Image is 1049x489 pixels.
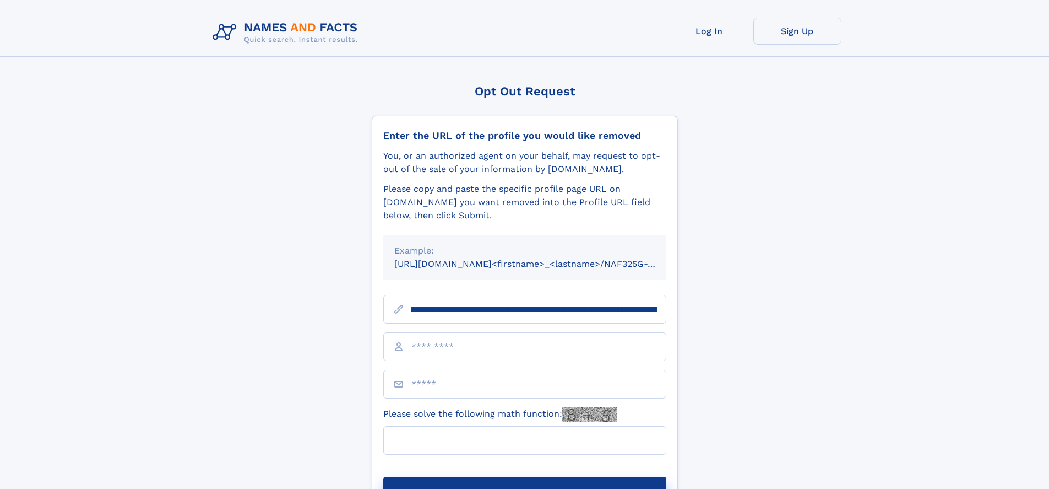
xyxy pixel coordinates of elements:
[208,18,367,47] img: Logo Names and Facts
[753,18,841,45] a: Sign Up
[665,18,753,45] a: Log In
[394,244,655,257] div: Example:
[372,84,678,98] div: Opt Out Request
[383,182,666,222] div: Please copy and paste the specific profile page URL on [DOMAIN_NAME] you want removed into the Pr...
[383,407,617,422] label: Please solve the following math function:
[383,130,666,142] div: Enter the URL of the profile you would like removed
[383,149,666,176] div: You, or an authorized agent on your behalf, may request to opt-out of the sale of your informatio...
[394,259,687,269] small: [URL][DOMAIN_NAME]<firstname>_<lastname>/NAF325G-xxxxxxxx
